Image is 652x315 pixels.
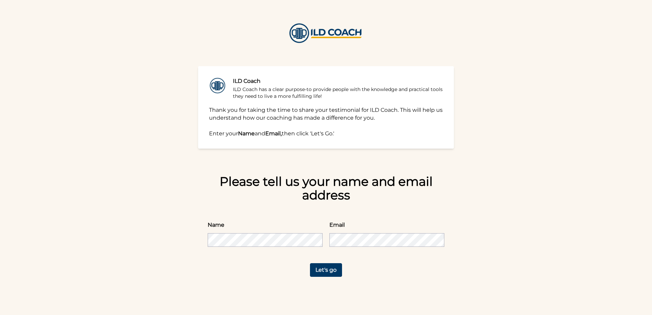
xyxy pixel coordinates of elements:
label: Name [208,221,224,229]
span: Enter your [209,130,238,137]
button: Let's go [310,263,342,277]
span: then click 'Let's Go.' [282,130,334,137]
span: Name [238,130,255,137]
div: ILD Coach has a clear purpose-to provide people with the knowledge and practical tools they need ... [233,86,443,100]
div: Please tell us your name and email address [208,175,444,202]
span: and [255,130,265,137]
span: Thank you for taking the time to share your testimonial for ILD Coach. This will help us understa... [209,107,444,121]
img: https://cdn.bonjoro.com/media/7833976d-32ff-4d10-b099-a6b47a109efa/87a52b4d-0d34-4b10-8495-b1c64d... [288,22,364,44]
span: Email, [265,130,282,137]
img: ILD Coach has a clear purpose-to provide people with the knowledge and practical tools they need ... [209,77,226,94]
div: ILD Coach [233,77,443,85]
label: Email [329,221,345,229]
